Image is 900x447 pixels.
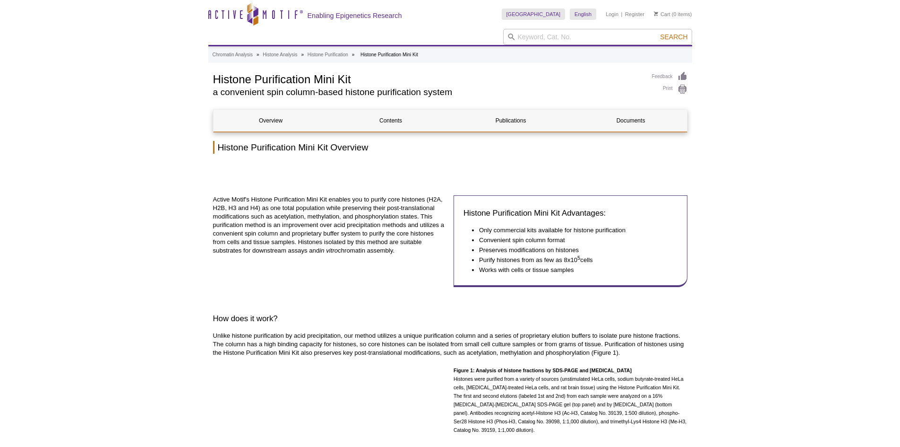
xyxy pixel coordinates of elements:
a: [GEOGRAPHIC_DATA] [502,9,566,20]
a: Histone Purification [308,51,348,59]
li: Convenient spin column format [479,236,668,245]
p: Unlike histone purification by acid precipitation, our method utilizes a unique purification colu... [213,332,687,357]
a: Overview [214,110,328,131]
p: Active Motif's Histone Purification Mini Kit enables you to purify core histones (H2A, H2B, H3 an... [213,195,447,255]
a: Print [652,84,687,95]
strong: Figure 1: Analysis of histone fractions by SDS-PAGE and [MEDICAL_DATA] [454,368,632,373]
li: » [257,52,259,57]
li: | [621,9,623,20]
a: Cart [654,11,670,18]
h3: Histone Purification Mini Kit Advantages: [463,208,677,219]
li: Histone Purification Mini Kit [360,52,418,57]
li: » [352,52,355,57]
h1: Histone Purification Mini Kit [213,71,643,86]
a: Login [606,11,618,18]
a: Publications [454,110,568,131]
li: Preserves modifications on histones [479,246,668,254]
button: Search [657,33,690,41]
h2: Enabling Epigenetics Research [308,11,402,20]
input: Keyword, Cat. No. [503,29,692,45]
span: Search [660,33,687,41]
li: » [301,52,304,57]
li: (0 items) [654,9,692,20]
a: Chromatin Analysis [213,51,253,59]
a: Feedback [652,71,687,82]
li: Works with cells or tissue samples [479,266,668,274]
h3: How does it work? [213,313,687,324]
a: Register [625,11,644,18]
a: Contents [334,110,448,131]
a: English [570,9,596,20]
li: Purify histones from as few as 8x10 cells [479,256,668,264]
h2: Histone Purification Mini Kit Overview [213,141,687,154]
span: Histones were purified from a variety of sources (unstimulated HeLa cells, sodium butyrate-treate... [454,368,686,433]
sup: 5 [577,254,580,260]
i: in vitro [319,247,338,254]
a: Documents [574,110,688,131]
h2: a convenient spin column-based histone purification system [213,88,643,96]
img: Your Cart [654,11,658,16]
li: Only commercial kits available for histone purification [479,226,668,235]
a: Histone Analysis [263,51,297,59]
